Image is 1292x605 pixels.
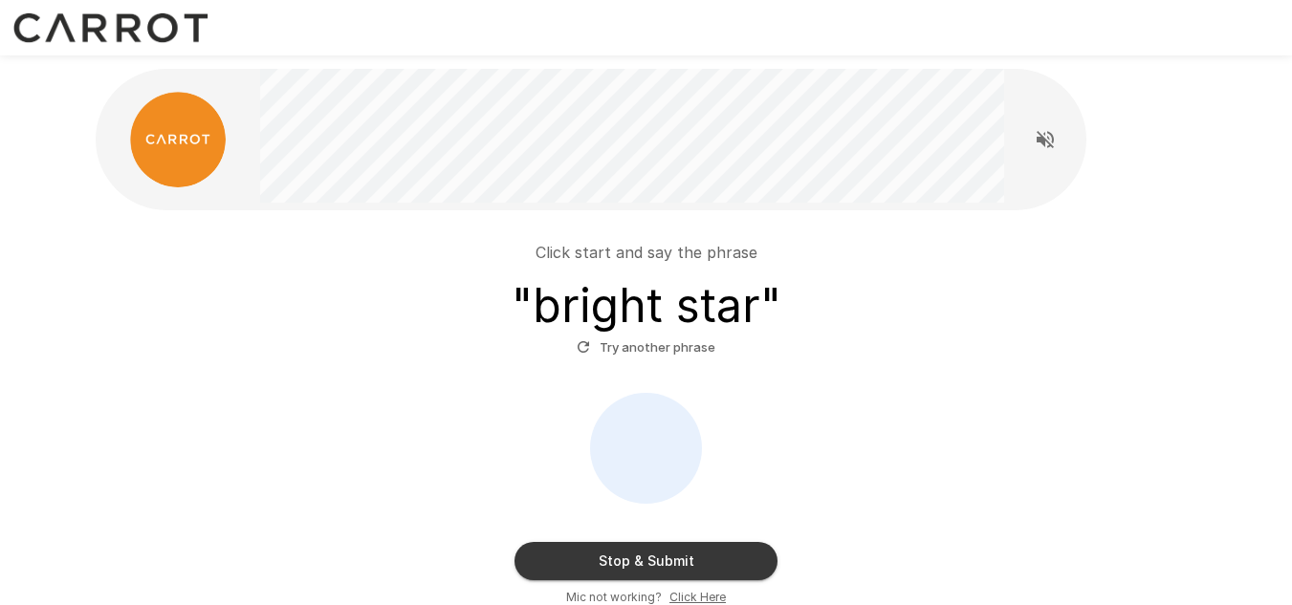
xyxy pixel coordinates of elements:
[572,333,720,362] button: Try another phrase
[130,92,226,187] img: carrot_logo.png
[536,241,757,264] p: Click start and say the phrase
[1026,120,1064,159] button: Read questions aloud
[515,542,777,580] button: Stop & Submit
[669,590,726,604] u: Click Here
[512,279,781,333] h3: " bright star "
